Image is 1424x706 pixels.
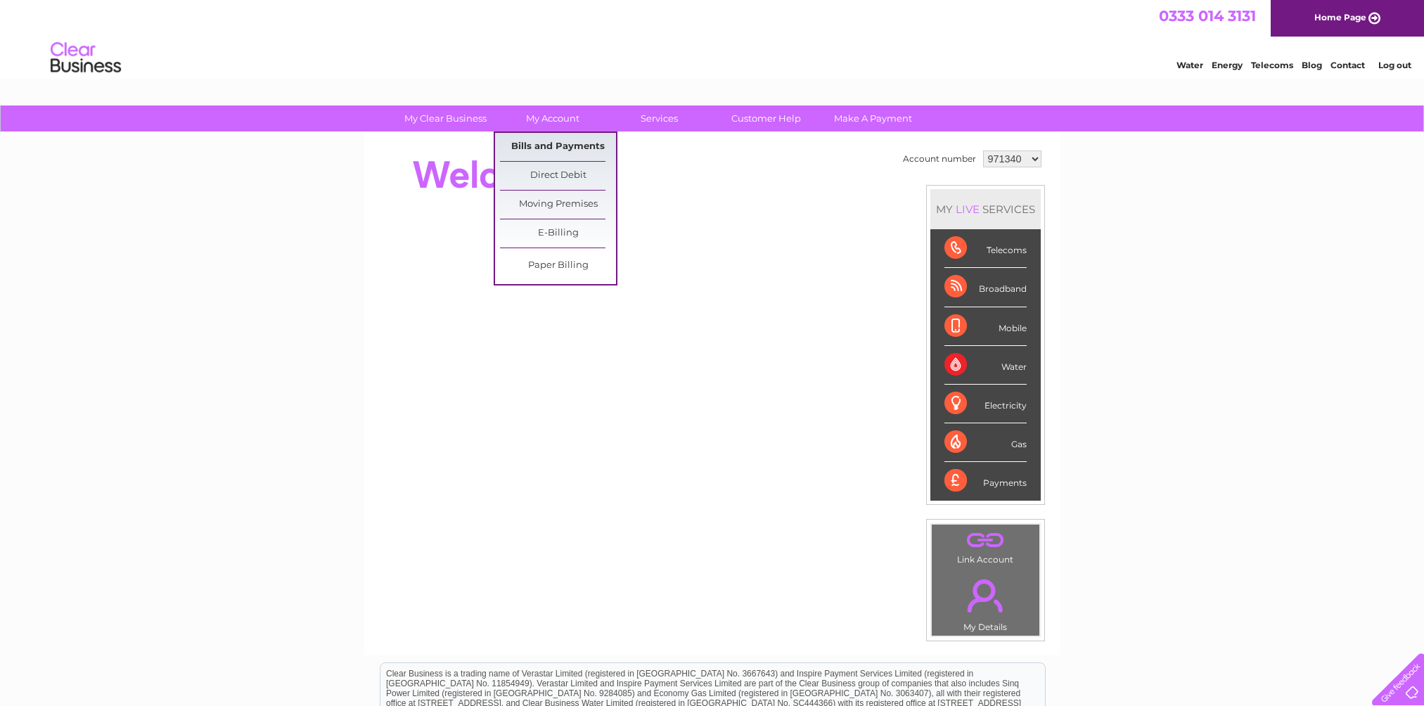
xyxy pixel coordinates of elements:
a: Paper Billing [500,252,616,280]
a: Contact [1330,60,1365,70]
a: Telecoms [1251,60,1293,70]
a: My Account [494,105,610,131]
a: Energy [1212,60,1243,70]
a: Services [601,105,717,131]
a: Bills and Payments [500,133,616,161]
div: Telecoms [944,229,1027,268]
a: 0333 014 3131 [1159,7,1256,25]
div: MY SERVICES [930,189,1041,229]
div: Mobile [944,307,1027,346]
a: . [935,528,1036,553]
a: E-Billing [500,219,616,248]
td: Link Account [931,524,1040,568]
div: Water [944,346,1027,385]
div: Broadband [944,268,1027,307]
img: logo.png [50,37,122,79]
a: Make A Payment [815,105,931,131]
div: Electricity [944,385,1027,423]
a: Blog [1302,60,1322,70]
a: . [935,571,1036,620]
td: My Details [931,567,1040,636]
a: Log out [1378,60,1411,70]
div: Gas [944,423,1027,462]
a: Direct Debit [500,162,616,190]
a: My Clear Business [387,105,503,131]
div: Payments [944,462,1027,500]
a: Water [1176,60,1203,70]
a: Moving Premises [500,191,616,219]
div: LIVE [953,203,982,216]
a: Customer Help [708,105,824,131]
td: Account number [899,147,980,171]
div: Clear Business is a trading name of Verastar Limited (registered in [GEOGRAPHIC_DATA] No. 3667643... [380,8,1045,68]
